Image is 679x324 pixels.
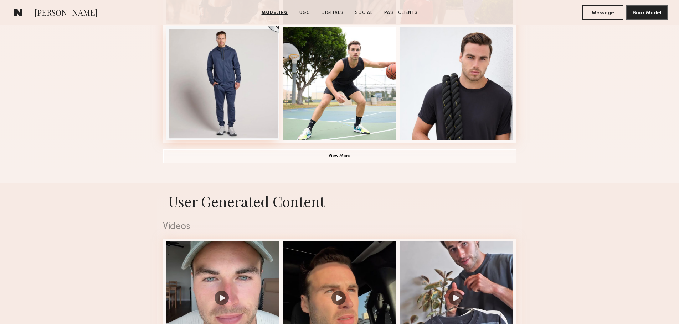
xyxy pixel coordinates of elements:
div: Videos [163,222,516,232]
a: Past Clients [381,10,421,16]
h1: User Generated Content [157,192,522,211]
a: Modeling [259,10,291,16]
button: View More [163,149,516,163]
button: Message [582,5,623,20]
span: [PERSON_NAME] [35,7,97,20]
a: Book Model [626,9,668,15]
a: Digitals [319,10,346,16]
a: UGC [297,10,313,16]
button: Book Model [626,5,668,20]
a: Social [352,10,376,16]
